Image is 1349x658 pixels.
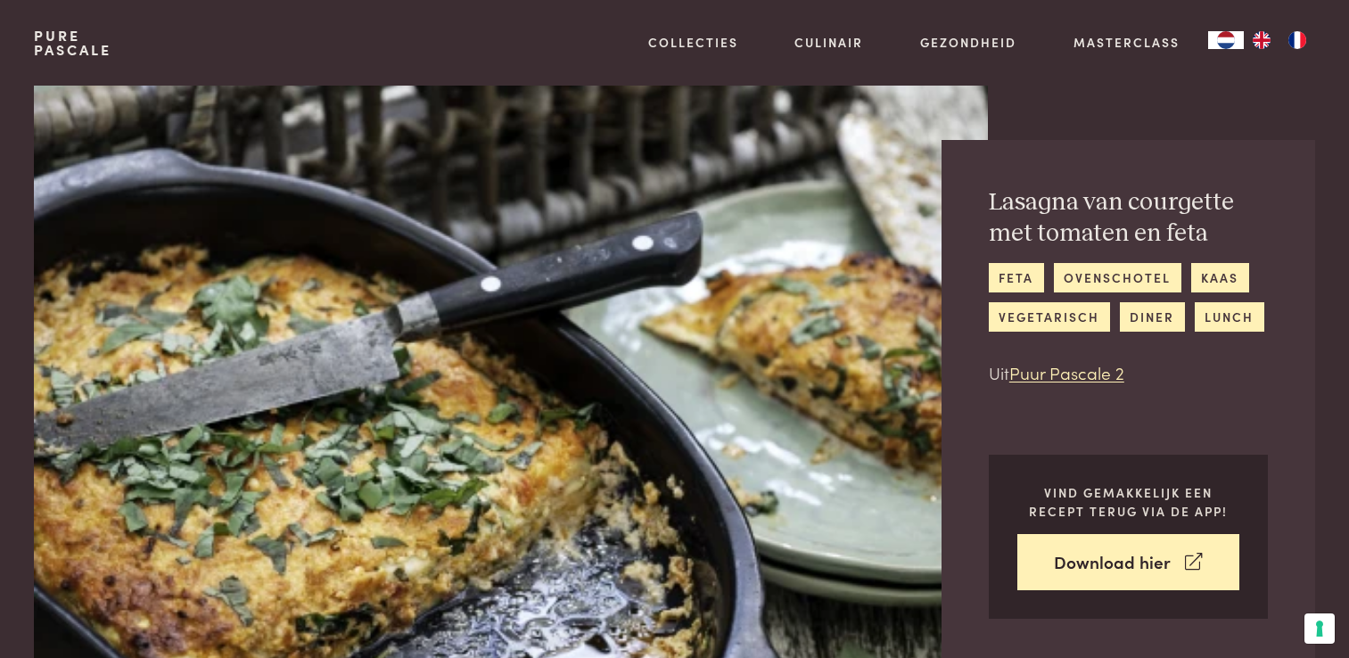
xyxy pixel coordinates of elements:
a: EN [1244,31,1279,49]
a: diner [1120,302,1185,332]
a: Masterclass [1073,33,1180,52]
h2: Lasagna van courgette met tomaten en feta [989,187,1268,249]
a: lunch [1195,302,1264,332]
a: Culinair [794,33,863,52]
ul: Language list [1244,31,1315,49]
a: PurePascale [34,29,111,57]
a: Download hier [1017,534,1239,590]
aside: Language selected: Nederlands [1208,31,1315,49]
a: Collecties [648,33,738,52]
img: Lasagna van courgette met tomaten en feta [34,86,987,658]
p: Vind gemakkelijk een recept terug via de app! [1017,483,1239,520]
button: Uw voorkeuren voor toestemming voor trackingtechnologieën [1304,613,1335,644]
a: kaas [1191,263,1249,292]
a: FR [1279,31,1315,49]
a: Gezondheid [920,33,1016,52]
a: NL [1208,31,1244,49]
a: Puur Pascale 2 [1009,360,1124,384]
a: vegetarisch [989,302,1110,332]
div: Language [1208,31,1244,49]
a: feta [989,263,1044,292]
p: Uit [989,360,1268,386]
a: ovenschotel [1054,263,1181,292]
